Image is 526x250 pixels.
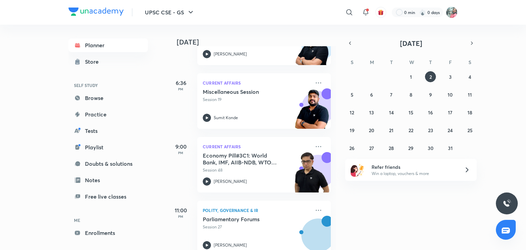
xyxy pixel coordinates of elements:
[425,71,436,82] button: October 2, 2025
[214,51,247,57] p: [PERSON_NAME]
[468,59,471,65] abbr: Saturday
[167,206,195,214] h5: 11:00
[378,9,384,15] img: avatar
[203,97,310,103] p: Session 19
[425,107,436,118] button: October 16, 2025
[349,145,354,151] abbr: October 26, 2025
[408,145,413,151] abbr: October 29, 2025
[68,8,124,16] img: Company Logo
[372,163,456,171] h6: Refer friends
[468,91,472,98] abbr: October 11, 2025
[350,109,354,116] abbr: October 12, 2025
[355,38,467,48] button: [DATE]
[203,88,288,95] h5: Miscellaneous Session
[214,178,247,185] p: [PERSON_NAME]
[410,74,412,80] abbr: October 1, 2025
[445,89,456,100] button: October 10, 2025
[503,199,511,208] img: ttu
[448,145,453,151] abbr: October 31, 2025
[409,127,413,134] abbr: October 22, 2025
[68,8,124,17] a: Company Logo
[467,109,472,116] abbr: October 18, 2025
[141,5,199,19] button: UPSC CSE - GS
[203,142,310,151] p: Current Affairs
[68,79,148,91] h6: SELF STUDY
[68,226,148,240] a: Enrollments
[68,91,148,105] a: Browse
[386,107,397,118] button: October 14, 2025
[389,109,394,116] abbr: October 14, 2025
[386,125,397,136] button: October 21, 2025
[68,157,148,171] a: Doubts & solutions
[366,125,377,136] button: October 20, 2025
[419,9,426,16] img: streak
[369,145,374,151] abbr: October 27, 2025
[347,107,358,118] button: October 12, 2025
[425,89,436,100] button: October 9, 2025
[464,89,475,100] button: October 11, 2025
[167,151,195,155] p: PM
[68,214,148,226] h6: ME
[351,59,353,65] abbr: Sunday
[167,87,195,91] p: PM
[405,142,416,153] button: October 29, 2025
[467,127,473,134] abbr: October 25, 2025
[85,58,103,66] div: Store
[203,216,288,223] h5: Parliamentary Forums
[445,71,456,82] button: October 3, 2025
[68,108,148,121] a: Practice
[390,59,393,65] abbr: Tuesday
[293,152,331,199] img: unacademy
[68,190,148,203] a: Free live classes
[351,163,364,177] img: referral
[425,125,436,136] button: October 23, 2025
[351,91,353,98] abbr: October 5, 2025
[409,59,414,65] abbr: Wednesday
[68,38,148,52] a: Planner
[68,140,148,154] a: Playlist
[347,142,358,153] button: October 26, 2025
[405,89,416,100] button: October 8, 2025
[449,59,452,65] abbr: Friday
[167,79,195,87] h5: 6:36
[464,125,475,136] button: October 25, 2025
[203,167,310,173] p: Session 48
[369,127,374,134] abbr: October 20, 2025
[410,91,412,98] abbr: October 8, 2025
[203,206,310,214] p: Polity, Governance & IR
[390,91,392,98] abbr: October 7, 2025
[214,115,238,121] p: Sumit Konde
[409,109,413,116] abbr: October 15, 2025
[203,79,310,87] p: Current Affairs
[293,88,331,136] img: unacademy
[167,142,195,151] h5: 9:00
[366,142,377,153] button: October 27, 2025
[214,242,247,248] p: [PERSON_NAME]
[429,59,432,65] abbr: Thursday
[203,152,288,166] h5: Economy Pill#3C1: World Bank, IMF, AIIB-NDB, WTO Intro
[167,214,195,218] p: PM
[347,89,358,100] button: October 5, 2025
[366,107,377,118] button: October 13, 2025
[446,7,458,18] img: Prerna Pathak
[370,91,373,98] abbr: October 6, 2025
[389,145,394,151] abbr: October 28, 2025
[449,74,452,80] abbr: October 3, 2025
[425,142,436,153] button: October 30, 2025
[366,89,377,100] button: October 6, 2025
[68,55,148,68] a: Store
[405,71,416,82] button: October 1, 2025
[369,109,374,116] abbr: October 13, 2025
[370,59,374,65] abbr: Monday
[428,127,433,134] abbr: October 23, 2025
[375,7,386,18] button: avatar
[448,109,452,116] abbr: October 17, 2025
[68,124,148,138] a: Tests
[68,173,148,187] a: Notes
[464,71,475,82] button: October 4, 2025
[448,127,453,134] abbr: October 24, 2025
[464,107,475,118] button: October 18, 2025
[203,224,310,230] p: Session 27
[429,74,432,80] abbr: October 2, 2025
[428,109,433,116] abbr: October 16, 2025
